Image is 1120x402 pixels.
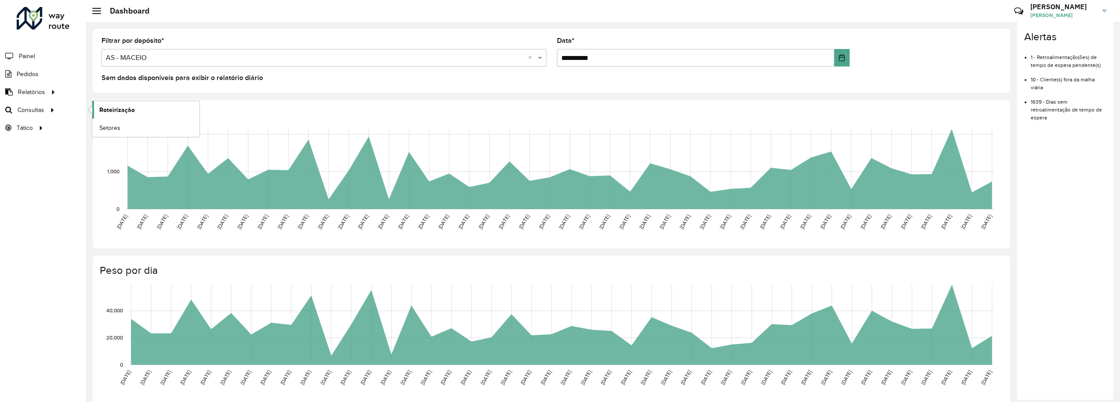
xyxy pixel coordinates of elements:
text: [DATE] [159,369,172,385]
text: [DATE] [899,213,912,230]
text: [DATE] [119,369,132,385]
text: [DATE] [779,213,791,230]
button: Choose Date [834,49,850,66]
text: [DATE] [679,369,692,385]
text: [DATE] [317,213,329,230]
text: [DATE] [139,369,152,385]
text: [DATE] [780,369,792,385]
label: Filtrar por depósito [101,35,164,46]
text: [DATE] [699,213,711,230]
li: 10 - Cliente(s) fora da malha viária [1031,69,1106,91]
text: [DATE] [437,213,450,230]
a: Contato Rápido [1009,2,1028,21]
text: [DATE] [580,369,592,385]
text: [DATE] [397,213,409,230]
text: [DATE] [759,213,771,230]
text: [DATE] [256,213,269,230]
text: [DATE] [980,369,993,385]
text: [DATE] [420,369,432,385]
label: Data [557,35,574,46]
text: 0 [116,206,119,212]
text: [DATE] [920,369,933,385]
text: [DATE] [239,369,252,385]
h3: [PERSON_NAME] [1030,3,1096,11]
text: [DATE] [759,369,772,385]
text: [DATE] [598,213,611,230]
span: Painel [19,52,35,61]
text: [DATE] [719,213,731,230]
h4: Peso por dia [100,264,1001,277]
text: [DATE] [679,213,691,230]
text: [DATE] [960,369,973,385]
text: [DATE] [819,213,832,230]
text: [DATE] [176,213,189,230]
li: 1639 - Dias sem retroalimentação de tempo de espera [1031,91,1106,122]
text: [DATE] [518,213,530,230]
text: [DATE] [618,213,631,230]
text: [DATE] [337,213,350,230]
text: [DATE] [558,213,570,230]
text: [DATE] [377,213,389,230]
text: [DATE] [477,213,490,230]
text: [DATE] [196,213,209,230]
span: Setores [99,123,120,133]
text: [DATE] [259,369,272,385]
text: [DATE] [839,213,852,230]
text: [DATE] [820,369,833,385]
h2: Dashboard [101,6,150,16]
a: Setores [92,119,199,136]
text: [DATE] [339,369,352,385]
text: [DATE] [497,213,510,230]
text: [DATE] [638,213,651,230]
text: [DATE] [860,369,872,385]
text: [DATE] [720,369,732,385]
text: [DATE] [599,369,612,385]
text: [DATE] [357,213,369,230]
span: Clear all [528,52,535,63]
text: [DATE] [199,369,212,385]
text: 20,000 [106,335,123,340]
text: [DATE] [219,369,232,385]
text: [DATE] [660,369,672,385]
text: [DATE] [940,369,952,385]
text: [DATE] [179,369,192,385]
text: [DATE] [920,213,932,230]
text: [DATE] [740,369,752,385]
text: [DATE] [457,213,470,230]
text: [DATE] [459,369,472,385]
text: 0 [120,362,123,367]
text: [DATE] [940,213,952,230]
text: [DATE] [299,369,312,385]
text: [DATE] [319,369,332,385]
label: Sem dados disponíveis para exibir o relatório diário [101,73,263,83]
span: Relatórios [18,87,45,97]
text: [DATE] [980,213,993,230]
text: [DATE] [417,213,430,230]
text: [DATE] [500,369,512,385]
span: [PERSON_NAME] [1030,11,1096,19]
text: [DATE] [276,213,289,230]
text: [DATE] [538,213,550,230]
li: 1 - Retroalimentação(ões) de tempo de espera pendente(s) [1031,47,1106,69]
text: [DATE] [700,369,712,385]
text: [DATE] [479,369,492,385]
text: [DATE] [439,369,452,385]
text: [DATE] [560,369,572,385]
span: Pedidos [17,70,38,79]
text: [DATE] [539,369,552,385]
text: [DATE] [840,369,853,385]
text: [DATE] [236,213,249,230]
text: [DATE] [879,213,892,230]
text: [DATE] [156,213,168,230]
h4: Alertas [1024,31,1106,43]
text: [DATE] [800,369,812,385]
text: [DATE] [519,369,532,385]
text: 1,000 [107,168,119,174]
text: [DATE] [640,369,652,385]
text: [DATE] [619,369,632,385]
text: [DATE] [399,369,412,385]
span: Tático [17,123,33,133]
text: [DATE] [379,369,392,385]
text: [DATE] [297,213,309,230]
text: [DATE] [279,369,292,385]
